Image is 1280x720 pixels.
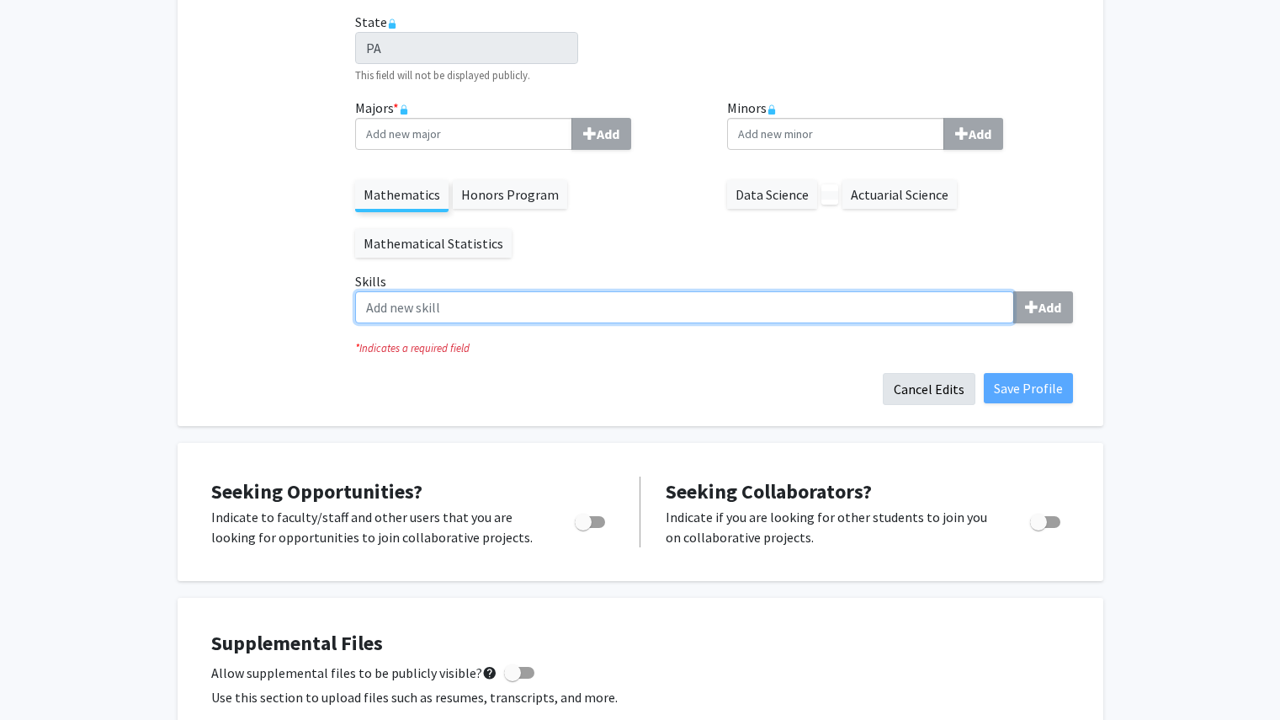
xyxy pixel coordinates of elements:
p: Use this section to upload files such as resumes, transcripts, and more. [211,687,1070,707]
label: Actuarial Science [842,180,957,209]
span: Seeking Opportunities? [211,478,422,504]
input: Majors*Add [355,118,572,150]
span: Allow supplemental files to be publicly visible? [211,663,497,683]
div: Toggle [1023,507,1070,532]
b: Add [969,125,991,142]
label: State [355,12,397,32]
div: Toggle [568,507,614,532]
p: Indicate to faculty/staff and other users that you are looking for opportunities to join collabor... [211,507,543,547]
span: Seeking Collaborators? [666,478,872,504]
label: Mathematical Statistics [355,229,512,258]
label: Honors Program [453,180,567,209]
p: Indicate if you are looking for other students to join you on collaborative projects. [666,507,998,547]
iframe: Chat [13,644,72,707]
svg: This information is provided and automatically updated by Drexel University and is not editable o... [387,19,397,29]
button: Minors [943,118,1003,150]
label: Majors [355,98,702,150]
input: MinorsAdd [727,118,944,150]
h4: Supplemental Files [211,632,1070,656]
b: Add [597,125,619,142]
label: Minors [727,98,1074,150]
b: Add [1038,299,1061,316]
label: Data Science [727,180,817,209]
label: Mathematics [355,180,449,209]
input: SkillsAdd [355,291,1014,323]
label: Skills [355,271,1073,323]
button: Save Profile [984,373,1073,403]
i: Indicates a required field [355,340,1073,356]
mat-icon: help [482,663,497,683]
small: This field will not be displayed publicly. [355,68,530,82]
button: Cancel Edits [883,373,975,405]
button: Skills [1013,291,1073,323]
button: Majors* [571,118,631,150]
